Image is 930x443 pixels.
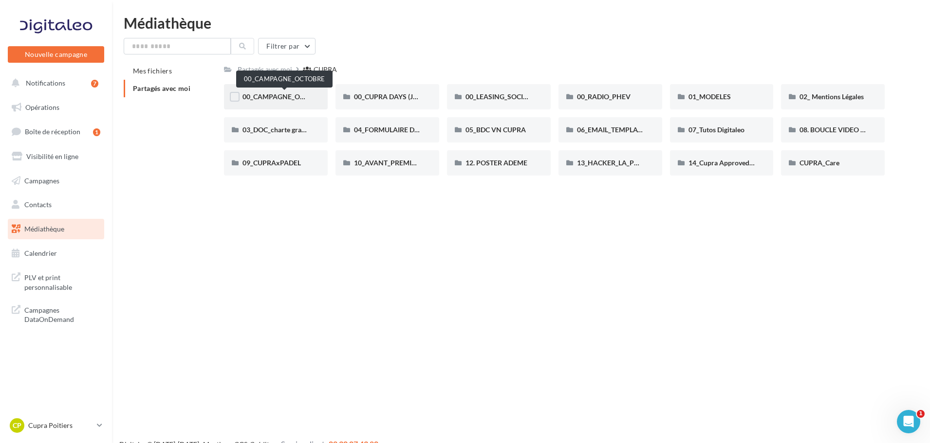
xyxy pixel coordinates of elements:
a: Médiathèque [6,219,106,239]
span: 00_CAMPAGNE_OCTOBRE [242,92,326,101]
iframe: Intercom live chat [897,410,920,433]
a: Campagnes [6,171,106,191]
a: Contacts [6,195,106,215]
span: Médiathèque [24,225,64,233]
span: CP [13,421,21,430]
div: CUPRA [314,65,337,74]
span: 04_FORMULAIRE DES DEMANDES CRÉATIVES [354,125,499,134]
span: 00_CUPRA DAYS (JPO) [354,92,425,101]
span: Notifications [26,79,65,87]
span: 08. BOUCLE VIDEO ECRAN SHOWROOM [800,125,928,134]
span: Mes fichiers [133,67,172,75]
span: Boîte de réception [25,127,80,136]
span: 00_RADIO_PHEV [577,92,631,101]
span: Visibilité en ligne [26,152,78,160]
div: 7 [91,80,98,88]
span: 09_CUPRAxPADEL [242,159,301,167]
span: Campagnes DataOnDemand [24,303,100,324]
a: PLV et print personnalisable [6,267,106,296]
span: PLV et print personnalisable [24,271,100,292]
span: 07_Tutos Digitaleo [688,125,744,134]
span: 12. POSTER ADEME [465,159,527,167]
div: Partagés avec moi [238,65,292,74]
span: Contacts [24,200,52,209]
a: Campagnes DataOnDemand [6,300,106,328]
span: 00_LEASING_SOCIAL_ÉLECTRIQUE [465,92,574,101]
div: Médiathèque [124,16,918,30]
button: Filtrer par [258,38,316,54]
p: Cupra Poitiers [28,421,93,430]
span: 03_DOC_charte graphique et GUIDELINES [242,125,370,134]
span: Opérations [25,103,59,111]
span: CUPRA_Care [800,159,839,167]
div: 00_CAMPAGNE_OCTOBRE [236,71,333,88]
span: Campagnes [24,176,59,184]
a: Opérations [6,97,106,118]
span: 01_MODELES [688,92,731,101]
span: 13_HACKER_LA_PQR [577,159,644,167]
span: Partagés avec moi [133,84,190,92]
a: Boîte de réception1 [6,121,106,142]
div: 1 [93,128,100,136]
span: 05_BDC VN CUPRA [465,125,526,134]
a: Calendrier [6,243,106,264]
span: 02_ Mentions Légales [800,92,864,101]
span: 06_EMAIL_TEMPLATE HTML CUPRA [577,125,690,134]
a: Visibilité en ligne [6,146,106,167]
span: Calendrier [24,249,57,257]
span: 10_AVANT_PREMIÈRES_CUPRA (VENTES PRIVEES) [354,159,513,167]
span: 1 [917,410,925,418]
button: Notifications 7 [6,73,102,93]
a: CP Cupra Poitiers [8,416,104,435]
span: 14_Cupra Approved_OCCASIONS_GARANTIES [688,159,833,167]
button: Nouvelle campagne [8,46,104,63]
